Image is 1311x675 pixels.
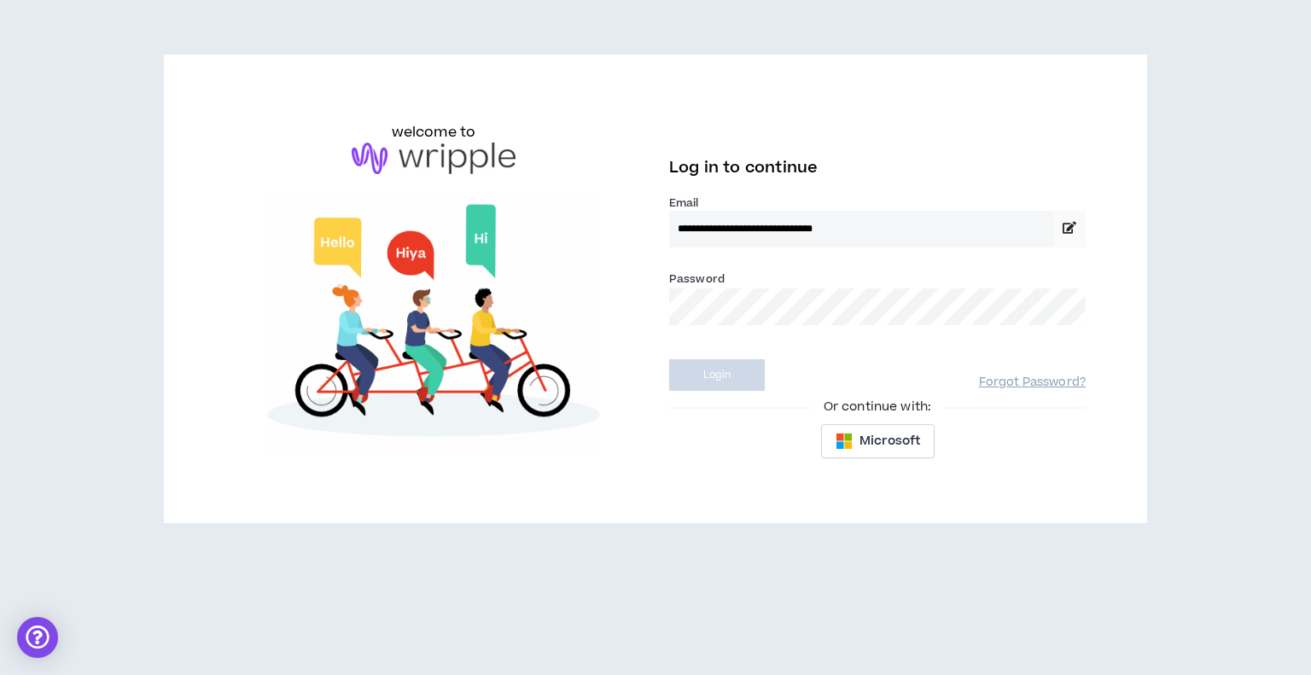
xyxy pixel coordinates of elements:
span: Log in to continue [669,157,818,178]
a: Forgot Password? [979,375,1086,391]
img: logo-brand.png [352,143,516,175]
label: Email [669,195,1086,211]
h6: welcome to [392,122,476,143]
div: Open Intercom Messenger [17,617,58,658]
img: Welcome to Wripple [225,191,642,456]
button: Login [669,359,765,391]
span: Or continue with: [812,398,943,416]
label: Password [669,271,725,287]
span: Microsoft [859,432,920,451]
button: Microsoft [821,424,935,458]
